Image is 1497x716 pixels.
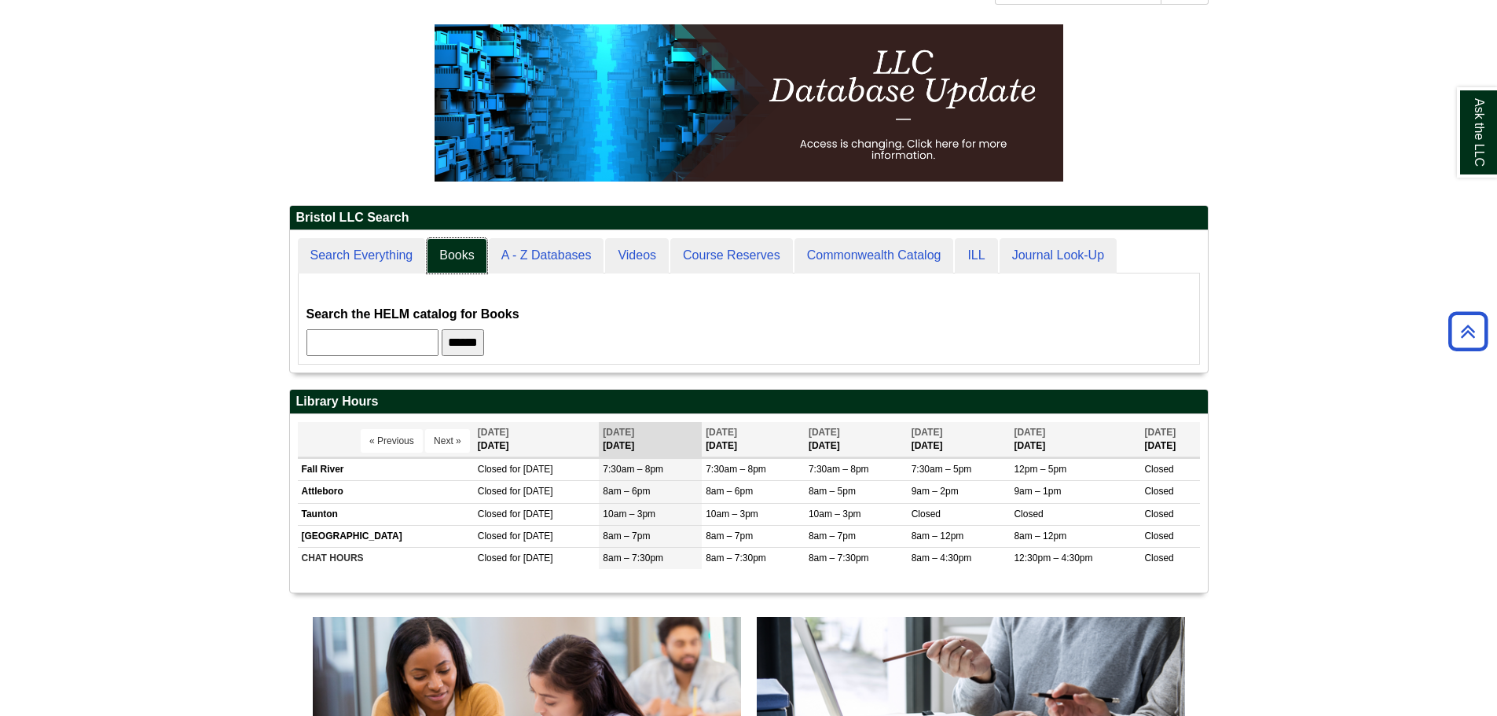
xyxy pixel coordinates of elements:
[603,464,663,475] span: 7:30am – 8pm
[1014,531,1066,542] span: 8am – 12pm
[908,422,1011,457] th: [DATE]
[478,464,507,475] span: Closed
[809,531,856,542] span: 8am – 7pm
[509,553,552,564] span: for [DATE]
[809,486,856,497] span: 8am – 5pm
[474,422,600,457] th: [DATE]
[1140,422,1199,457] th: [DATE]
[605,238,669,274] a: Videos
[603,531,650,542] span: 8am – 7pm
[509,531,552,542] span: for [DATE]
[912,427,943,438] span: [DATE]
[509,509,552,520] span: for [DATE]
[809,509,861,520] span: 10am – 3pm
[912,553,972,564] span: 8am – 4:30pm
[478,427,509,438] span: [DATE]
[478,509,507,520] span: Closed
[489,238,604,274] a: A - Z Databases
[478,553,507,564] span: Closed
[1443,321,1493,342] a: Back to Top
[1014,509,1043,520] span: Closed
[1144,464,1173,475] span: Closed
[478,531,507,542] span: Closed
[425,429,470,453] button: Next »
[298,503,474,525] td: Taunton
[427,238,486,274] a: Books
[805,422,908,457] th: [DATE]
[509,486,552,497] span: for [DATE]
[706,464,766,475] span: 7:30am – 8pm
[290,390,1208,414] h2: Library Hours
[306,281,1191,356] div: Books
[603,486,650,497] span: 8am – 6pm
[435,24,1063,182] img: HTML tutorial
[1014,464,1066,475] span: 12pm – 5pm
[702,422,805,457] th: [DATE]
[670,238,793,274] a: Course Reserves
[603,553,663,564] span: 8am – 7:30pm
[1144,486,1173,497] span: Closed
[912,531,964,542] span: 8am – 12pm
[706,486,753,497] span: 8am – 6pm
[1144,553,1173,564] span: Closed
[912,464,972,475] span: 7:30am – 5pm
[706,427,737,438] span: [DATE]
[1144,427,1176,438] span: [DATE]
[478,486,507,497] span: Closed
[809,427,840,438] span: [DATE]
[912,509,941,520] span: Closed
[1144,509,1173,520] span: Closed
[603,509,655,520] span: 10am – 3pm
[1010,422,1140,457] th: [DATE]
[306,303,519,325] label: Search the HELM catalog for Books
[809,553,869,564] span: 8am – 7:30pm
[298,547,474,569] td: CHAT HOURS
[603,427,634,438] span: [DATE]
[298,525,474,547] td: [GEOGRAPHIC_DATA]
[794,238,954,274] a: Commonwealth Catalog
[290,206,1208,230] h2: Bristol LLC Search
[1014,427,1045,438] span: [DATE]
[706,509,758,520] span: 10am – 3pm
[599,422,702,457] th: [DATE]
[509,464,552,475] span: for [DATE]
[298,481,474,503] td: Attleboro
[361,429,423,453] button: « Previous
[1144,531,1173,542] span: Closed
[1014,486,1061,497] span: 9am – 1pm
[706,553,766,564] span: 8am – 7:30pm
[1000,238,1117,274] a: Journal Look-Up
[955,238,997,274] a: ILL
[912,486,959,497] span: 9am – 2pm
[298,459,474,481] td: Fall River
[809,464,869,475] span: 7:30am – 8pm
[706,531,753,542] span: 8am – 7pm
[298,238,426,274] a: Search Everything
[1014,553,1092,564] span: 12:30pm – 4:30pm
